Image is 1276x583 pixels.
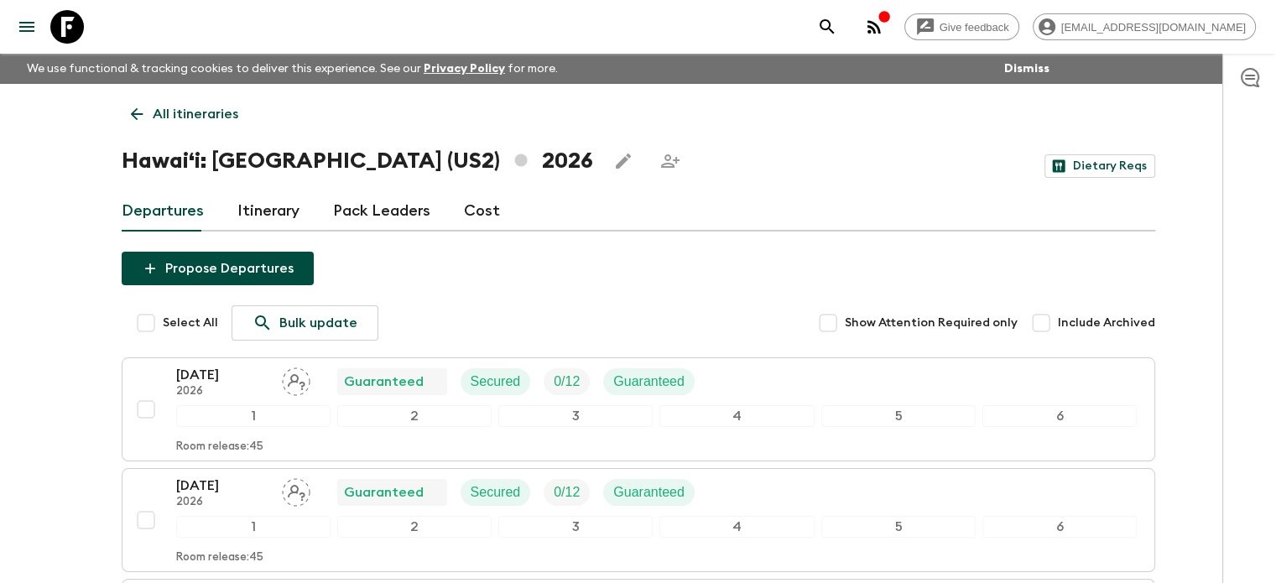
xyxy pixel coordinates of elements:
div: Trip Fill [544,479,590,506]
p: Bulk update [279,313,357,333]
div: [EMAIL_ADDRESS][DOMAIN_NAME] [1033,13,1256,40]
div: 4 [659,516,814,538]
p: Room release: 45 [176,551,263,565]
div: 6 [982,516,1137,538]
div: 6 [982,405,1137,427]
a: Itinerary [237,191,299,232]
div: Secured [461,479,531,506]
div: 4 [659,405,814,427]
span: Select All [163,315,218,331]
p: [DATE] [176,476,268,496]
p: Room release: 45 [176,440,263,454]
div: 3 [498,516,653,538]
a: Bulk update [232,305,378,341]
div: 2 [337,405,492,427]
p: All itineraries [153,104,238,124]
button: Edit this itinerary [607,144,640,178]
div: Secured [461,368,531,395]
p: 0 / 12 [554,482,580,502]
button: menu [10,10,44,44]
h1: Hawaiʻi: [GEOGRAPHIC_DATA] (US2) 2026 [122,144,593,178]
p: Guaranteed [344,482,424,502]
span: Show Attention Required only [845,315,1018,331]
p: [DATE] [176,365,268,385]
p: Guaranteed [613,372,685,392]
p: 2026 [176,496,268,509]
div: 2 [337,516,492,538]
a: Give feedback [904,13,1019,40]
p: Secured [471,482,521,502]
a: Dietary Reqs [1044,154,1155,178]
a: All itineraries [122,97,247,131]
a: Departures [122,191,204,232]
a: Cost [464,191,500,232]
span: Share this itinerary [654,144,687,178]
a: Privacy Policy [424,63,505,75]
div: 5 [821,516,976,538]
div: Trip Fill [544,368,590,395]
div: 3 [498,405,653,427]
button: Dismiss [1000,57,1054,81]
span: [EMAIL_ADDRESS][DOMAIN_NAME] [1052,21,1255,34]
p: 0 / 12 [554,372,580,392]
div: 1 [176,516,331,538]
p: We use functional & tracking cookies to deliver this experience. See our for more. [20,54,565,84]
span: Assign pack leader [282,483,310,497]
span: Give feedback [930,21,1018,34]
p: Secured [471,372,521,392]
p: 2026 [176,385,268,398]
div: 1 [176,405,331,427]
div: 5 [821,405,976,427]
button: search adventures [810,10,844,44]
span: Assign pack leader [282,372,310,386]
button: [DATE]2026Assign pack leaderGuaranteedSecuredTrip FillGuaranteed123456Room release:45 [122,468,1155,572]
p: Guaranteed [344,372,424,392]
button: Propose Departures [122,252,314,285]
button: [DATE]2026Assign pack leaderGuaranteedSecuredTrip FillGuaranteed123456Room release:45 [122,357,1155,461]
span: Include Archived [1058,315,1155,331]
a: Pack Leaders [333,191,430,232]
p: Guaranteed [613,482,685,502]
